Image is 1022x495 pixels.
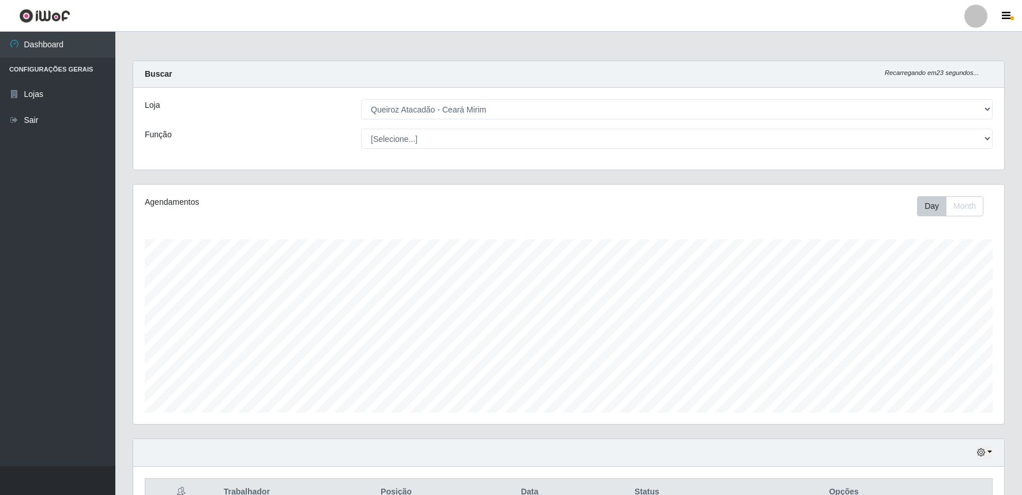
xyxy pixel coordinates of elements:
div: Toolbar with button groups [917,196,993,216]
label: Loja [145,99,160,111]
img: CoreUI Logo [19,9,70,23]
button: Day [917,196,946,216]
div: Agendamentos [145,196,488,208]
label: Função [145,129,172,141]
i: Recarregando em 23 segundos... [885,69,979,76]
strong: Buscar [145,69,172,78]
div: First group [917,196,983,216]
button: Month [946,196,983,216]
